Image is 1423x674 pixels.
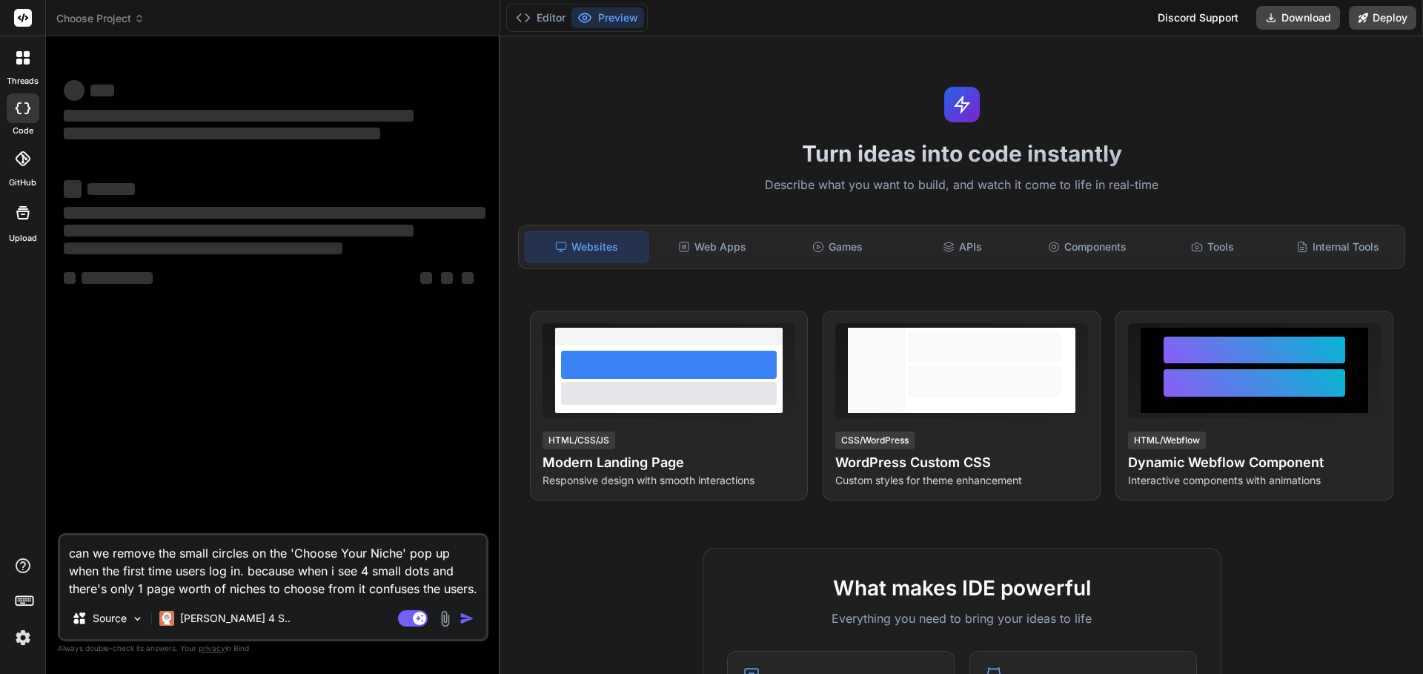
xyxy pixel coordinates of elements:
[64,207,485,219] span: ‌
[509,140,1414,167] h1: Turn ideas into code instantly
[1128,473,1381,488] p: Interactive components with animations
[1149,6,1247,30] div: Discord Support
[901,231,1024,262] div: APIs
[87,183,135,195] span: ‌
[1256,6,1340,30] button: Download
[82,272,153,284] span: ‌
[1026,231,1149,262] div: Components
[64,242,342,254] span: ‌
[543,452,795,473] h4: Modern Landing Page
[64,110,414,122] span: ‌
[60,535,486,598] textarea: can we remove the small circles on the 'Choose Your Niche' pop up when the first time users log i...
[1349,6,1416,30] button: Deploy
[90,85,114,96] span: ‌
[9,176,36,189] label: GitHub
[1128,432,1206,449] div: HTML/Webflow
[9,232,37,245] label: Upload
[64,128,380,139] span: ‌
[510,7,571,28] button: Editor
[543,473,795,488] p: Responsive design with smooth interactions
[651,231,774,262] div: Web Apps
[571,7,644,28] button: Preview
[1128,452,1381,473] h4: Dynamic Webflow Component
[460,611,474,626] img: icon
[727,572,1197,604] h2: What makes IDE powerful
[58,641,488,655] p: Always double-check its answers. Your in Bind
[1276,231,1399,262] div: Internal Tools
[543,432,615,449] div: HTML/CSS/JS
[509,176,1414,195] p: Describe what you want to build, and watch it come to life in real-time
[131,612,144,625] img: Pick Models
[1152,231,1274,262] div: Tools
[64,80,84,101] span: ‌
[7,75,39,87] label: threads
[835,473,1088,488] p: Custom styles for theme enhancement
[462,272,474,284] span: ‌
[56,11,145,26] span: Choose Project
[180,611,291,626] p: [PERSON_NAME] 4 S..
[64,272,76,284] span: ‌
[835,432,915,449] div: CSS/WordPress
[64,180,82,198] span: ‌
[199,644,225,652] span: privacy
[525,231,649,262] div: Websites
[777,231,899,262] div: Games
[13,125,33,137] label: code
[10,625,36,650] img: settings
[835,452,1088,473] h4: WordPress Custom CSS
[441,272,453,284] span: ‌
[437,610,454,627] img: attachment
[64,225,414,237] span: ‌
[420,272,432,284] span: ‌
[93,611,127,626] p: Source
[727,609,1197,627] p: Everything you need to bring your ideas to life
[159,611,174,626] img: Claude 4 Sonnet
